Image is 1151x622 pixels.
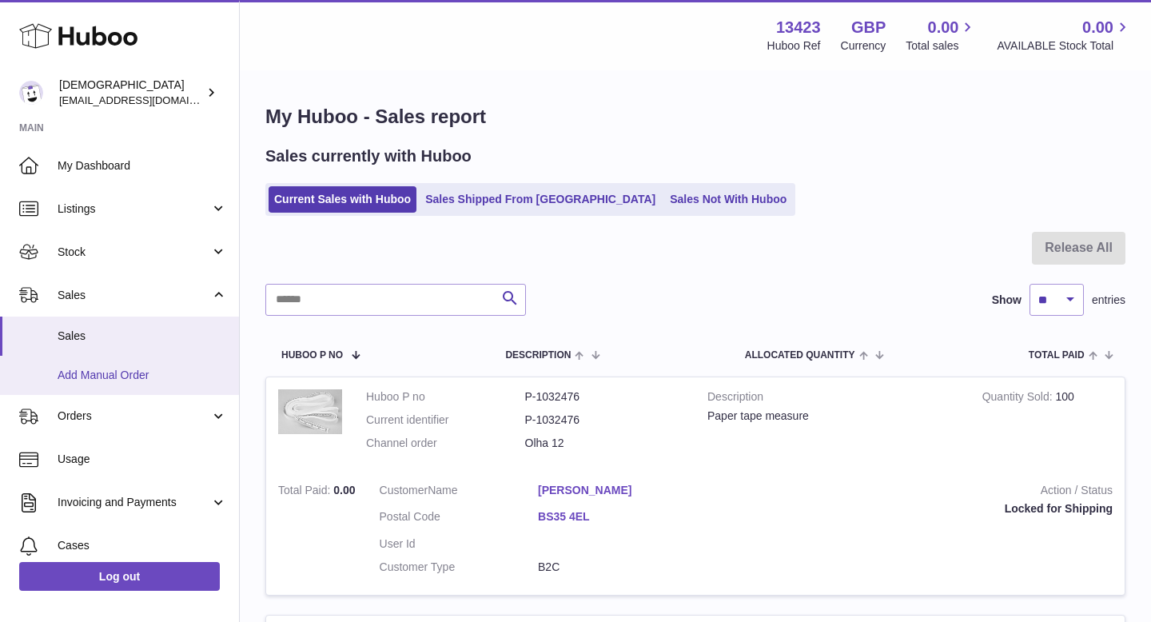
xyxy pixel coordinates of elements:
[19,562,220,591] a: Log out
[265,104,1125,130] h1: My Huboo - Sales report
[851,17,886,38] strong: GBP
[269,186,416,213] a: Current Sales with Huboo
[841,38,886,54] div: Currency
[281,350,343,361] span: Huboo P no
[58,201,210,217] span: Listings
[380,483,539,502] dt: Name
[278,389,342,434] img: 1739881904.png
[707,389,958,409] strong: Description
[58,495,210,510] span: Invoicing and Payments
[992,293,1022,308] label: Show
[333,484,355,496] span: 0.00
[906,17,977,54] a: 0.00 Total sales
[505,350,571,361] span: Description
[58,452,227,467] span: Usage
[721,483,1113,502] strong: Action / Status
[928,17,959,38] span: 0.00
[1082,17,1113,38] span: 0.00
[525,389,684,405] dd: P-1032476
[58,288,210,303] span: Sales
[538,483,697,498] a: [PERSON_NAME]
[58,538,227,553] span: Cases
[380,536,539,552] dt: User Id
[525,436,684,451] dd: Olha 12
[59,94,235,106] span: [EMAIL_ADDRESS][DOMAIN_NAME]
[278,484,333,500] strong: Total Paid
[997,17,1132,54] a: 0.00 AVAILABLE Stock Total
[59,78,203,108] div: [DEMOGRAPHIC_DATA]
[664,186,792,213] a: Sales Not With Huboo
[420,186,661,213] a: Sales Shipped From [GEOGRAPHIC_DATA]
[366,389,525,405] dt: Huboo P no
[58,329,227,344] span: Sales
[970,377,1125,471] td: 100
[1029,350,1085,361] span: Total paid
[380,560,539,575] dt: Customer Type
[58,409,210,424] span: Orders
[1092,293,1125,308] span: entries
[721,501,1113,516] div: Locked for Shipping
[525,413,684,428] dd: P-1032476
[58,245,210,260] span: Stock
[906,38,977,54] span: Total sales
[707,409,958,424] div: Paper tape measure
[982,390,1056,407] strong: Quantity Sold
[366,413,525,428] dt: Current identifier
[776,17,821,38] strong: 13423
[538,509,697,524] a: BS35 4EL
[380,484,428,496] span: Customer
[745,350,855,361] span: ALLOCATED Quantity
[366,436,525,451] dt: Channel order
[767,38,821,54] div: Huboo Ref
[58,368,227,383] span: Add Manual Order
[19,81,43,105] img: olgazyuz@outlook.com
[380,509,539,528] dt: Postal Code
[265,146,472,167] h2: Sales currently with Huboo
[538,560,697,575] dd: B2C
[58,158,227,173] span: My Dashboard
[997,38,1132,54] span: AVAILABLE Stock Total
